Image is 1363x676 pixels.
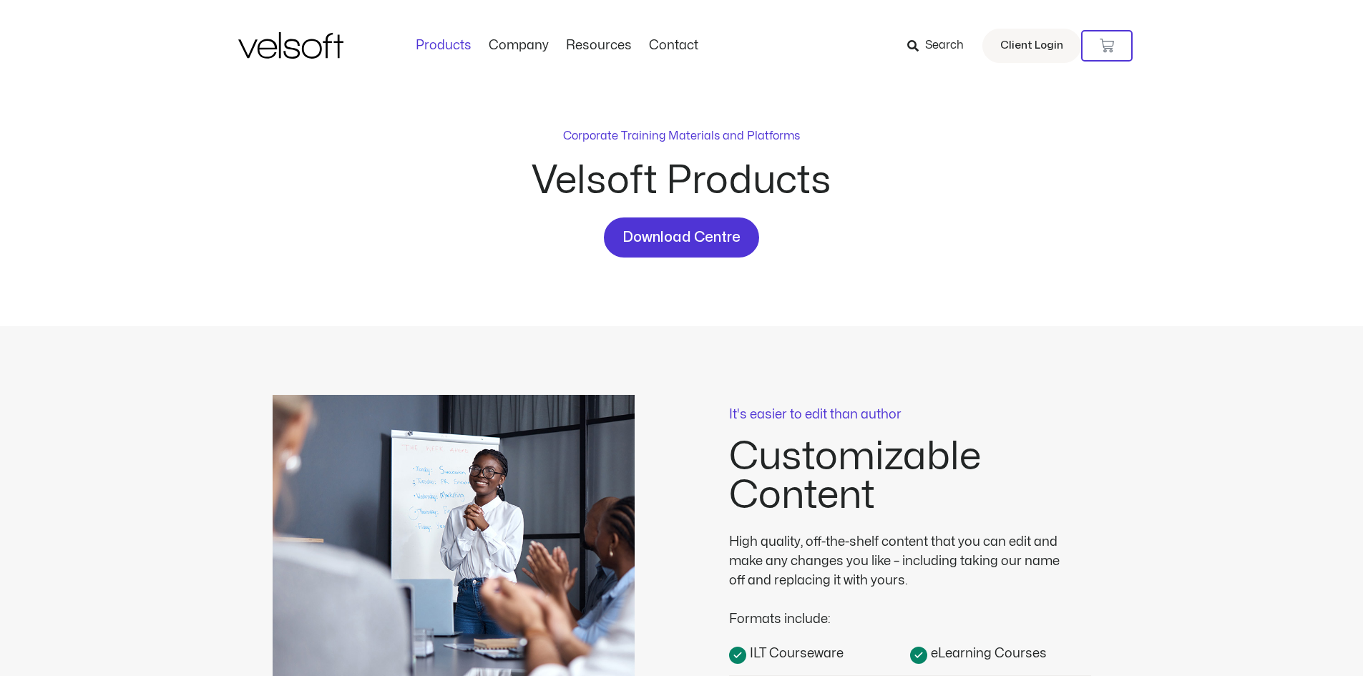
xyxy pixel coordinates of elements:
a: ContactMenu Toggle [640,38,707,54]
div: High quality, off-the-shelf content that you can edit and make any changes you like – including t... [729,532,1073,590]
nav: Menu [407,38,707,54]
div: Formats include: [729,590,1073,629]
p: Corporate Training Materials and Platforms [563,127,800,144]
a: Client Login [982,29,1081,63]
span: Download Centre [622,226,741,249]
span: Client Login [1000,36,1063,55]
a: ProductsMenu Toggle [407,38,480,54]
p: It's easier to edit than author [729,408,1091,421]
a: Search [907,34,974,58]
a: ResourcesMenu Toggle [557,38,640,54]
a: ILT Courseware [729,643,910,664]
span: ILT Courseware [746,644,844,663]
span: Search [925,36,964,55]
img: Velsoft Training Materials [238,32,343,59]
h2: Customizable Content [729,438,1091,515]
a: Download Centre [604,217,759,258]
a: CompanyMenu Toggle [480,38,557,54]
span: eLearning Courses [927,644,1047,663]
h2: Velsoft Products [424,162,939,200]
